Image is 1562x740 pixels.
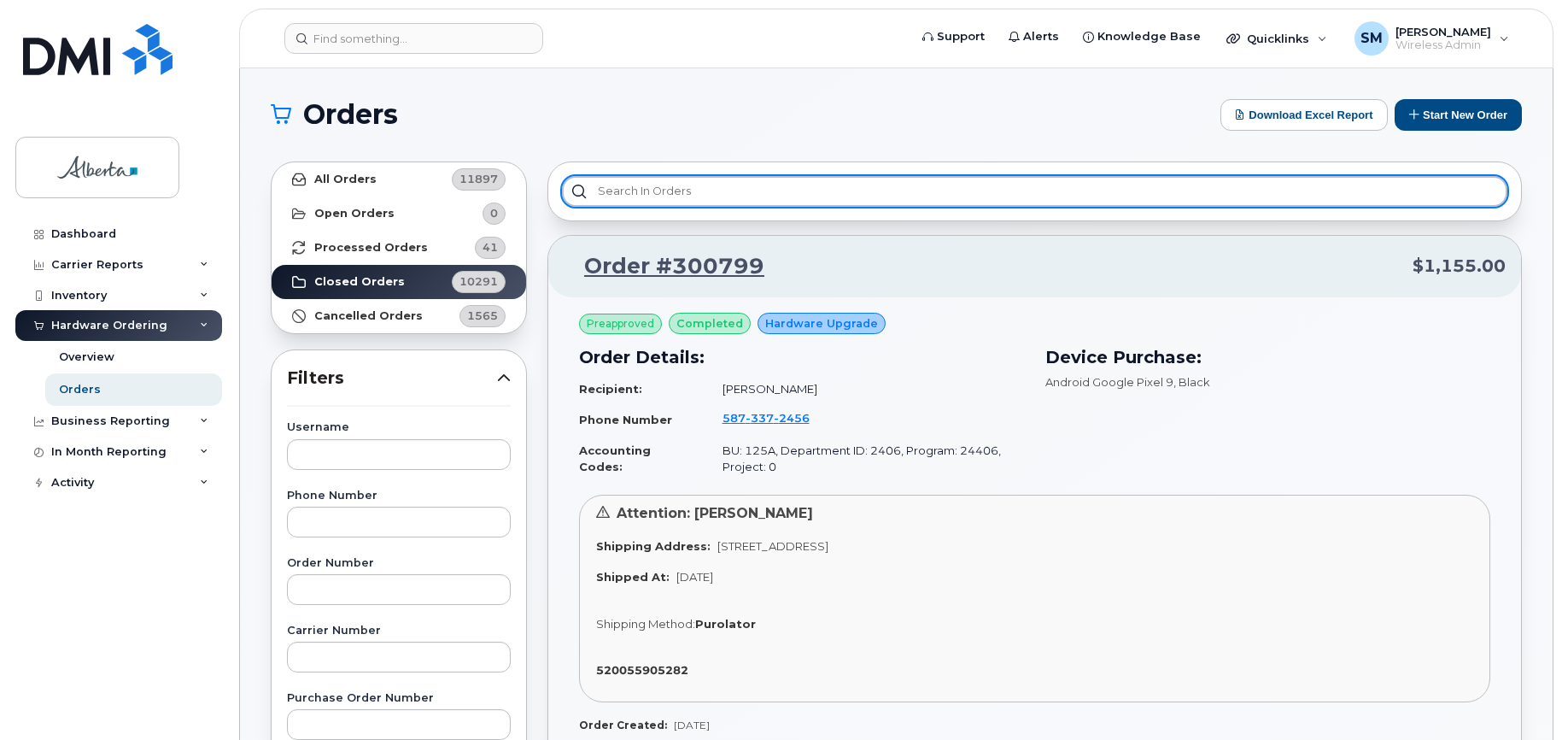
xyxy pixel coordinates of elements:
[1413,254,1506,279] span: $1,155.00
[722,411,810,425] span: 587
[1395,99,1522,131] button: Start New Order
[717,539,828,553] span: [STREET_ADDRESS]
[695,617,756,631] strong: Purolator
[579,413,672,426] strong: Phone Number
[587,316,654,332] span: Preapproved
[676,315,743,332] span: completed
[314,241,428,255] strong: Processed Orders
[459,171,498,187] span: 11897
[314,207,395,220] strong: Open Orders
[287,625,511,637] label: Carrier Number
[1173,375,1210,389] span: , Black
[272,299,526,333] a: Cancelled Orders1565
[272,197,526,231] a: Open Orders0
[272,162,526,197] a: All Orders11897
[579,344,1025,370] h3: Order Details:
[287,693,511,704] label: Purchase Order Number
[774,411,810,425] span: 2456
[676,570,713,584] span: [DATE]
[617,505,813,521] span: Attention: [PERSON_NAME]
[596,539,711,553] strong: Shipping Address:
[272,231,526,265] a: Processed Orders41
[765,315,878,332] span: Hardware Upgrade
[746,411,774,425] span: 337
[596,617,695,631] span: Shipping Method:
[579,443,651,473] strong: Accounting Codes:
[459,273,498,290] span: 10291
[287,490,511,502] label: Phone Number
[564,251,764,282] a: Order #300799
[287,366,497,391] span: Filters
[596,663,688,677] strong: 520055905282
[674,719,710,731] span: [DATE]
[314,275,405,289] strong: Closed Orders
[707,436,1025,481] td: BU: 125A, Department ID: 2406, Program: 24406, Project: 0
[562,176,1507,207] input: Search in orders
[722,411,830,425] a: 5873372456
[314,173,377,186] strong: All Orders
[596,570,670,584] strong: Shipped At:
[1045,375,1173,389] span: Android Google Pixel 9
[483,239,498,255] span: 41
[1045,344,1491,370] h3: Device Purchase:
[707,374,1025,404] td: [PERSON_NAME]
[467,308,498,324] span: 1565
[579,719,667,731] strong: Order Created:
[287,558,511,569] label: Order Number
[303,102,398,127] span: Orders
[579,382,642,396] strong: Recipient:
[272,265,526,299] a: Closed Orders10291
[596,663,695,677] a: 520055905282
[314,309,423,323] strong: Cancelled Orders
[1220,99,1388,131] button: Download Excel Report
[287,422,511,433] label: Username
[490,205,498,221] span: 0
